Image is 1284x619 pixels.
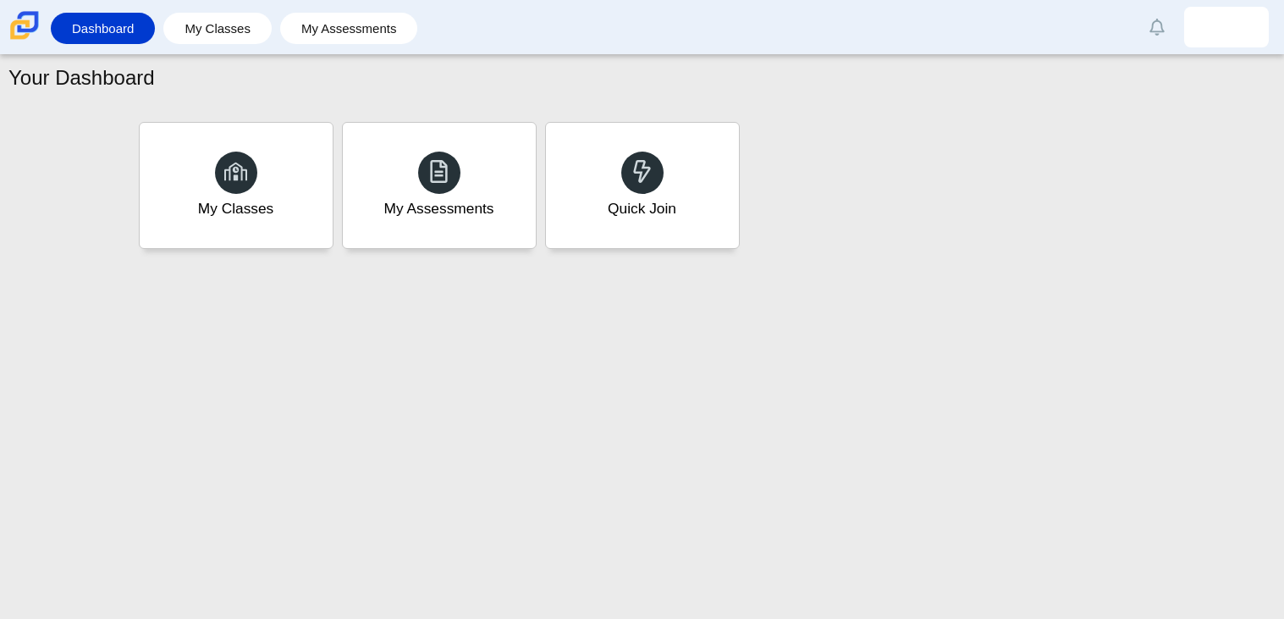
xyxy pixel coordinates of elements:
a: Quick Join [545,122,740,249]
img: omar.martinezurend.a1J5N1 [1213,14,1240,41]
a: My Assessments [289,13,410,44]
img: Carmen School of Science & Technology [7,8,42,43]
a: Carmen School of Science & Technology [7,31,42,46]
div: My Classes [198,198,274,219]
div: My Assessments [384,198,494,219]
a: My Assessments [342,122,537,249]
a: My Classes [172,13,263,44]
a: omar.martinezurend.a1J5N1 [1184,7,1269,47]
a: My Classes [139,122,333,249]
a: Alerts [1138,8,1176,46]
a: Dashboard [59,13,146,44]
h1: Your Dashboard [8,64,155,92]
div: Quick Join [608,198,676,219]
